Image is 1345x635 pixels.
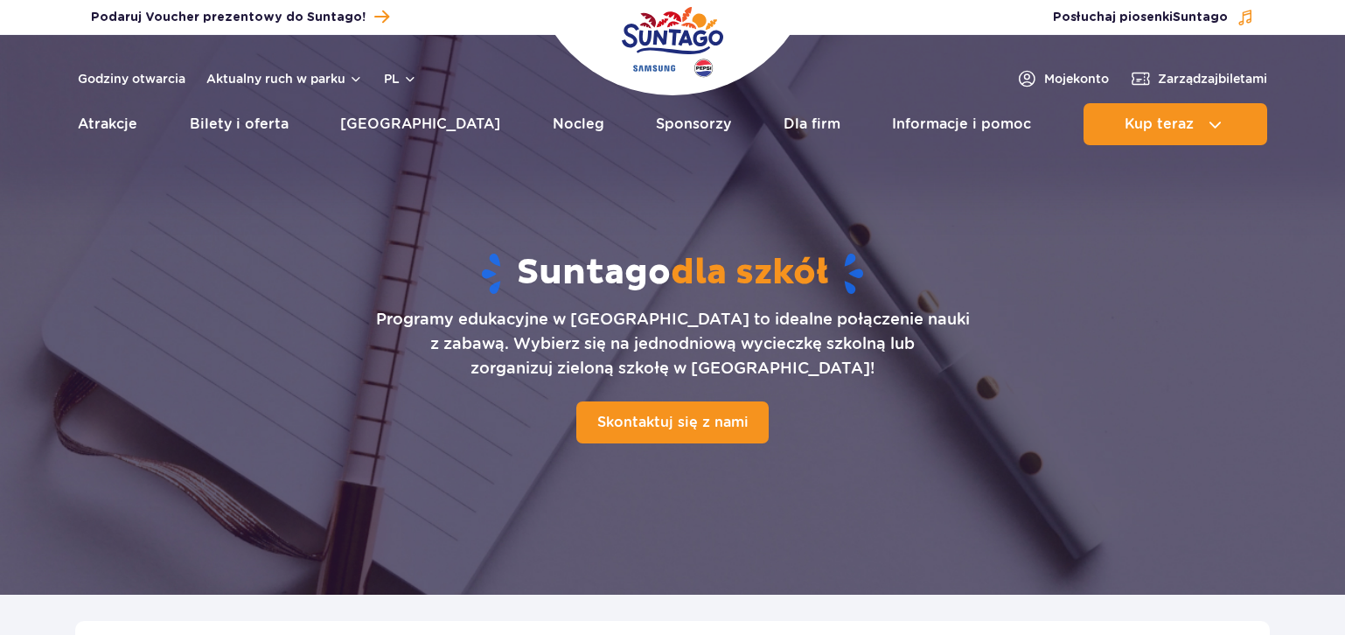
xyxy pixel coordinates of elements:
h1: Suntago [110,251,1235,297]
button: pl [384,70,417,87]
a: Dla firm [784,103,840,145]
a: Skontaktuj się z nami [576,401,769,443]
span: Podaruj Voucher prezentowy do Suntago! [91,9,366,26]
p: Programy edukacyjne w [GEOGRAPHIC_DATA] to idealne połączenie nauki z zabawą. Wybierz się na jedn... [376,307,970,380]
a: [GEOGRAPHIC_DATA] [340,103,500,145]
button: Posłuchaj piosenkiSuntago [1053,9,1254,26]
a: Zarządzajbiletami [1130,68,1267,89]
button: Aktualny ruch w parku [206,72,363,86]
span: Suntago [1173,11,1228,24]
span: Skontaktuj się z nami [597,414,749,430]
span: Kup teraz [1125,116,1194,132]
span: Posłuchaj piosenki [1053,9,1228,26]
a: Bilety i oferta [190,103,289,145]
span: dla szkół [671,251,828,295]
a: Nocleg [553,103,604,145]
a: Atrakcje [78,103,137,145]
a: Mojekonto [1016,68,1109,89]
a: Godziny otwarcia [78,70,185,87]
span: Moje konto [1044,70,1109,87]
a: Sponsorzy [656,103,731,145]
span: Zarządzaj biletami [1158,70,1267,87]
button: Kup teraz [1084,103,1267,145]
a: Podaruj Voucher prezentowy do Suntago! [91,5,389,29]
a: Informacje i pomoc [892,103,1031,145]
